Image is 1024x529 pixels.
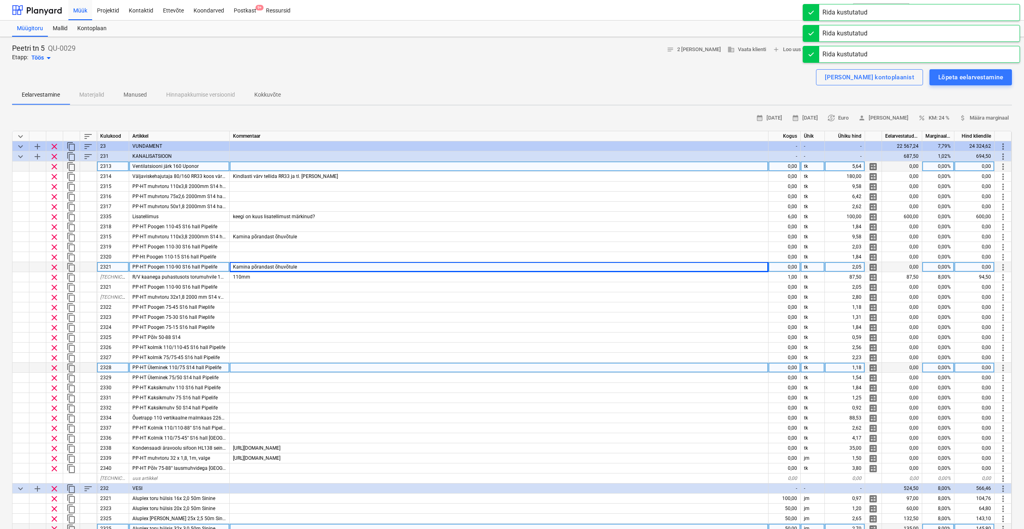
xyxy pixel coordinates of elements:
[230,131,769,141] div: Kommentaar
[922,131,954,141] div: Marginaal, %
[825,282,865,292] div: 2,05
[66,162,76,172] span: Dubleeri rida
[769,262,801,272] div: 0,00
[769,192,801,202] div: 0,00
[66,152,76,161] span: Dubleeri kategooriat
[49,303,59,312] span: Eemalda rida
[769,343,801,353] div: 0,00
[998,273,1008,282] span: Rohkem toiminguid
[769,43,825,56] button: Loo uus versioon
[954,151,995,161] div: 694,50
[868,252,878,262] span: Halda rea detailset jaotust
[97,353,129,363] div: 2327
[769,141,801,151] div: -
[998,152,1008,161] span: Rohkem toiminguid
[801,182,825,192] div: tk
[922,302,954,312] div: 0,00%
[929,69,1012,85] button: Lõpeta eelarvestamine
[825,272,865,282] div: 87,50
[922,212,954,222] div: 0,00%
[954,131,995,141] div: Hind kliendile
[954,182,995,192] div: 0,00
[882,343,922,353] div: 0,00
[49,343,59,353] span: Eemalda rida
[922,182,954,192] div: 0,00%
[868,192,878,202] span: Halda rea detailset jaotust
[868,283,878,292] span: Halda rea detailset jaotust
[801,212,825,222] div: tk
[954,262,995,272] div: 0,00
[954,172,995,182] div: 0,00
[49,192,59,202] span: Eemalda rida
[769,353,801,363] div: 0,00
[97,161,129,172] div: 2313
[49,313,59,322] span: Eemalda rida
[667,45,721,54] span: 2 [PERSON_NAME]
[66,172,76,182] span: Dubleeri rida
[922,312,954,322] div: 0,00%
[66,313,76,322] span: Dubleeri rida
[855,112,912,124] button: [PERSON_NAME]
[868,202,878,212] span: Halda rea detailset jaotust
[998,202,1008,212] span: Rohkem toiminguid
[49,142,59,151] span: Eemalda rida
[922,192,954,202] div: 0,00%
[66,273,76,282] span: Dubleeri rida
[922,242,954,252] div: 0,00%
[954,333,995,343] div: 0,00
[998,142,1008,151] span: Rohkem toiminguid
[882,262,922,272] div: 0,00
[828,114,835,122] span: currency_exchange
[959,114,966,122] span: attach_money
[49,222,59,232] span: Eemalda rida
[951,43,1012,56] button: Lae pakkumine alla
[66,142,76,151] span: Dubleeri kategooriat
[254,91,281,99] p: Kokkuvõte
[663,43,724,56] button: 2 [PERSON_NAME]
[12,21,48,37] div: Müügitoru
[129,131,230,141] div: Artikkel
[825,333,865,343] div: 0,59
[801,202,825,212] div: tk
[801,252,825,262] div: tk
[922,322,954,333] div: 0,00%
[769,252,801,262] div: 0,00
[954,212,995,222] div: 600,00
[49,182,59,192] span: Eemalda rida
[998,313,1008,322] span: Rohkem toiminguid
[922,232,954,242] div: 0,00%
[954,161,995,172] div: 0,00
[954,242,995,252] div: 0,00
[97,282,129,292] div: 2321
[66,333,76,343] span: Dubleeri rida
[66,192,76,202] span: Dubleeri rida
[825,343,865,353] div: 2,56
[49,273,59,282] span: Eemalda rida
[825,212,865,222] div: 100,00
[49,283,59,292] span: Eemalda rida
[868,222,878,232] span: Halda rea detailset jaotust
[825,232,865,242] div: 9,58
[998,192,1008,202] span: Rohkem toiminguid
[825,302,865,312] div: 1,18
[998,343,1008,353] span: Rohkem toiminguid
[66,252,76,262] span: Dubleeri rida
[66,293,76,302] span: Dubleeri rida
[882,131,922,141] div: Eelarvestatud maksumus
[49,333,59,343] span: Eemalda rida
[789,112,821,124] button: [DATE]
[922,333,954,343] div: 0,00%
[868,333,878,343] span: Halda rea detailset jaotust
[769,151,801,161] div: -
[66,202,76,212] span: Dubleeri rida
[998,212,1008,222] span: Rohkem toiminguid
[954,45,1009,54] span: Lae pakkumine alla
[954,312,995,322] div: 0,00
[769,172,801,182] div: 0,00
[769,242,801,252] div: 0,00
[97,151,129,161] div: 231
[922,161,954,172] div: 0,00%
[954,141,995,151] div: 24 324,62
[801,282,825,292] div: tk
[97,192,129,202] div: 2316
